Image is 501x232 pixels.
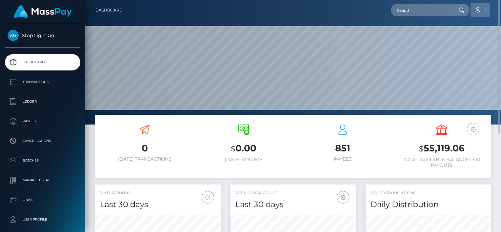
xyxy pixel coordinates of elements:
a: User Profile [5,211,80,228]
h6: [DATE] Transactions [100,156,189,162]
p: User Profile [8,215,78,224]
p: Transactions [8,77,78,87]
h4: Last 30 days [235,199,351,210]
a: Payees [5,113,80,129]
h5: USD Volume [100,189,216,196]
small: $ [231,144,235,153]
h3: 55,119.06 [397,142,486,155]
p: Payees [8,116,78,126]
p: Manage Users [8,175,78,185]
h4: Last 30 days [100,199,216,210]
input: Search... [391,4,452,16]
a: Dashboard [5,54,80,70]
h3: 0 [100,142,189,155]
p: Cancellations [8,136,78,146]
h3: 0.00 [199,142,288,155]
p: Ledger [8,97,78,106]
a: Links [5,192,80,208]
span: Stop Light Go [5,32,80,38]
a: Ledger [5,93,80,110]
p: Dashboard [8,57,78,67]
h3: 851 [298,142,387,155]
a: Transactions [5,74,80,90]
h5: Total Transactions [235,189,351,196]
img: Stop Light Go [8,30,19,41]
h6: Payees [298,156,387,162]
p: Batches [8,156,78,165]
a: Manage Users [5,172,80,188]
p: Links [8,195,78,205]
a: Dashboard [95,3,123,17]
a: Batches [5,152,80,169]
h4: Daily Distribution [371,199,486,210]
h5: Transactions Status [371,189,486,196]
small: $ [419,144,424,153]
h6: Total Available Balance for Payouts [397,157,486,168]
img: MassPay Logo [13,5,72,18]
a: Cancellations [5,133,80,149]
h6: [DATE] Volume [199,157,288,163]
